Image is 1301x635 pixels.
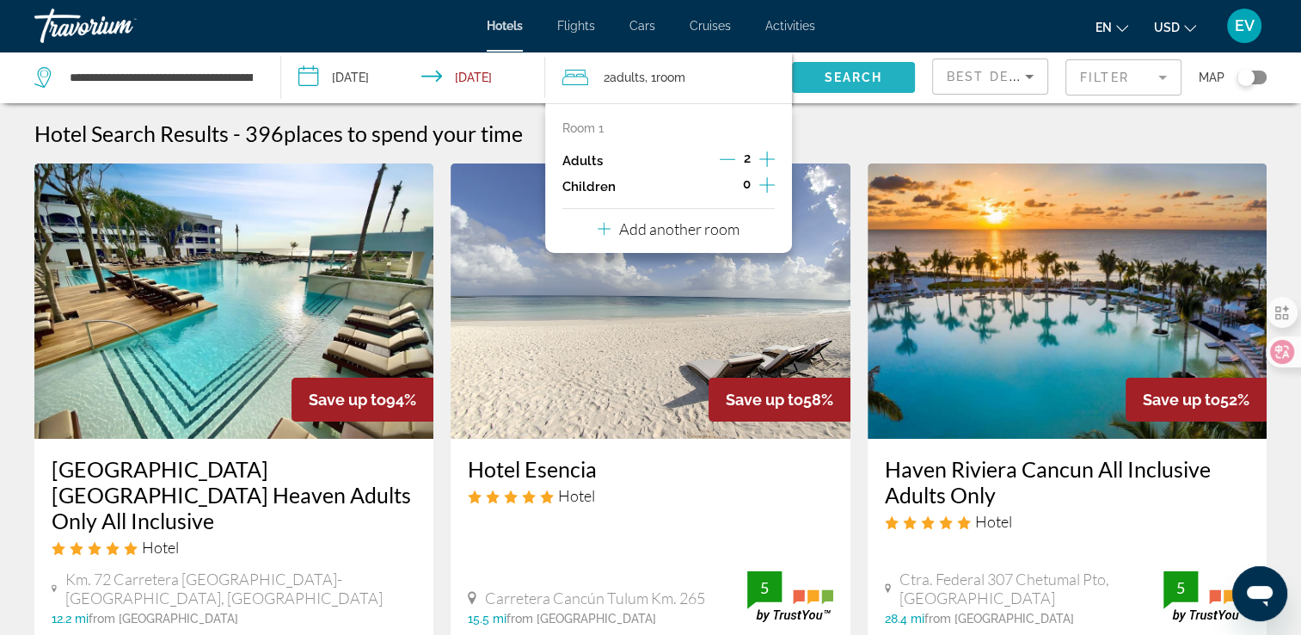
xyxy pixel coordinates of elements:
span: Hotel [558,486,595,505]
button: Check-in date: Sep 22, 2025 Check-out date: Sep 26, 2025 [281,52,545,103]
a: Travorium [34,3,206,48]
span: 0 [743,177,751,191]
p: Add another room [619,219,739,238]
a: Activities [765,19,815,33]
div: 94% [291,378,433,422]
button: Travelers: 2 adults, 0 children [545,52,792,103]
span: Carretera Cancún Tulum Km. 265 [485,589,705,607]
span: Save up to [1143,391,1220,409]
mat-select: Sort by [947,66,1034,87]
span: from [GEOGRAPHIC_DATA] [506,612,656,626]
span: en [1095,21,1112,34]
span: Map [1199,65,1224,89]
span: 12.2 mi [52,612,89,626]
div: 5 star Hotel [468,486,832,505]
span: from [GEOGRAPHIC_DATA] [89,612,238,626]
button: Decrement adults [720,151,735,171]
span: 28.4 mi [885,612,924,626]
img: trustyou-badge.svg [1163,571,1249,622]
div: 5 [1163,577,1198,598]
img: trustyou-badge.svg [747,571,833,622]
button: Search [792,62,915,93]
a: Hotel Esencia [468,456,832,482]
span: Room [656,71,685,84]
button: Add another room [598,209,739,244]
button: Change currency [1154,15,1196,40]
h1: Hotel Search Results [34,120,229,146]
a: [GEOGRAPHIC_DATA] [GEOGRAPHIC_DATA] Heaven Adults Only All Inclusive [52,456,416,533]
div: 5 star Hotel [52,538,416,557]
button: Toggle map [1224,70,1267,85]
button: Increment adults [759,148,775,174]
span: Ctra. Federal 307 Chetumal Pto, [GEOGRAPHIC_DATA] [899,570,1163,607]
span: , 1 [645,65,685,89]
img: Hotel image [451,163,850,439]
div: 5 [747,577,782,598]
span: places to spend your time [284,120,523,146]
a: Haven Riviera Cancun All Inclusive Adults Only [885,456,1249,508]
h2: 396 [245,120,523,146]
span: 2 [744,151,751,165]
span: Adults [610,71,645,84]
p: Children [562,180,616,194]
a: Cars [629,19,655,33]
button: Change language [1095,15,1128,40]
img: Hotel image [868,163,1267,439]
button: User Menu [1222,8,1267,44]
span: - [233,120,241,146]
span: Search [824,71,882,84]
span: Save up to [309,391,386,409]
span: 2 [604,65,645,89]
div: 58% [709,378,850,422]
button: Decrement children [719,176,734,197]
button: Filter [1065,59,1181,96]
span: Hotel [975,512,1012,531]
span: Hotel [142,538,179,557]
p: Adults [562,154,603,169]
span: Best Deals [947,70,1036,83]
span: EV [1235,17,1255,34]
span: Km. 72 Carretera [GEOGRAPHIC_DATA]-[GEOGRAPHIC_DATA], [GEOGRAPHIC_DATA] [65,570,416,607]
span: 15.5 mi [468,612,506,626]
iframe: Az üzenetküldési ablak megnyitására szolgáló gomb [1232,566,1287,621]
p: Room 1 [562,121,604,135]
div: 52% [1126,378,1267,422]
img: Hotel image [34,163,433,439]
span: USD [1154,21,1180,34]
span: Save up to [726,391,803,409]
a: Flights [557,19,595,33]
a: Hotels [487,19,523,33]
span: from [GEOGRAPHIC_DATA] [924,612,1074,626]
button: Increment children [759,174,775,200]
a: Cruises [690,19,731,33]
div: 5 star Hotel [885,512,1249,531]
